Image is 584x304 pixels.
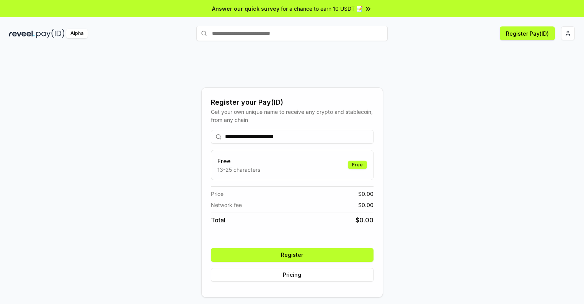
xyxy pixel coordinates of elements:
[356,215,374,225] span: $ 0.00
[211,108,374,124] div: Get your own unique name to receive any crypto and stablecoin, from any chain
[211,97,374,108] div: Register your Pay(ID)
[211,268,374,282] button: Pricing
[217,166,260,174] p: 13-25 characters
[500,26,555,40] button: Register Pay(ID)
[217,156,260,166] h3: Free
[281,5,363,13] span: for a chance to earn 10 USDT 📝
[358,201,374,209] span: $ 0.00
[211,190,223,198] span: Price
[348,161,367,169] div: Free
[211,201,242,209] span: Network fee
[211,215,225,225] span: Total
[212,5,279,13] span: Answer our quick survey
[36,29,65,38] img: pay_id
[358,190,374,198] span: $ 0.00
[9,29,35,38] img: reveel_dark
[211,248,374,262] button: Register
[66,29,88,38] div: Alpha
